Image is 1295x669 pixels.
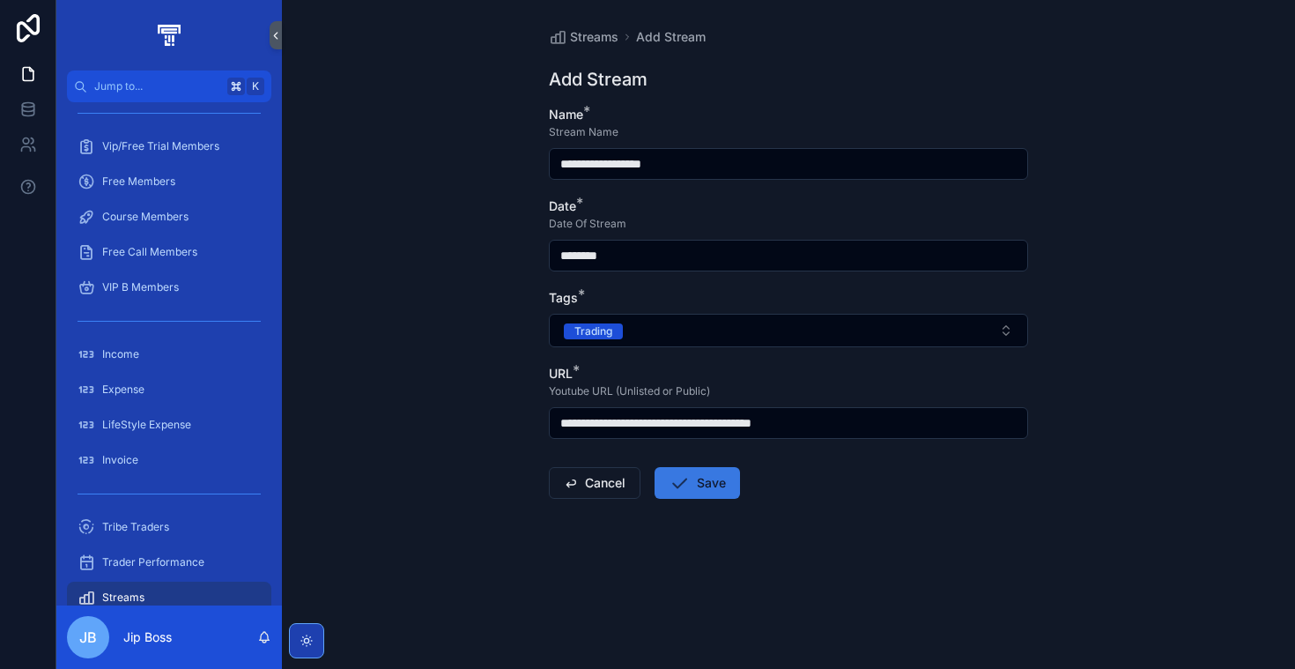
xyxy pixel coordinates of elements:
a: Streams [67,582,271,613]
button: Jump to...K [67,71,271,102]
div: scrollable content [56,102,282,606]
span: Stream Name [549,125,618,139]
h1: Add Stream [549,67,647,92]
span: Tribe Traders [102,520,169,534]
span: Expense [102,383,144,397]
span: LifeStyle Expense [102,418,191,432]
div: Trading [574,323,612,339]
a: Expense [67,374,271,405]
span: URL [549,366,573,381]
a: Add Stream [636,28,706,46]
span: Date [549,198,576,213]
img: App logo [154,21,183,49]
a: VIP B Members [67,271,271,303]
span: Tags [549,290,578,305]
button: Select Button [549,314,1028,347]
span: Streams [102,591,144,605]
span: Free Call Members [102,245,197,259]
span: VIP B Members [102,280,179,294]
a: Course Members [67,201,271,233]
span: Free Members [102,175,175,189]
span: Income [102,347,139,361]
button: Cancel [549,467,640,499]
span: JB [79,627,97,648]
span: Jump to... [94,79,220,93]
p: Jip Boss [123,628,172,646]
span: Youtube URL (Unlisted or Public) [549,384,710,398]
span: Vip/Free Trial Members [102,139,219,153]
a: Invoice [67,444,271,476]
span: Invoice [102,453,138,467]
a: Income [67,338,271,370]
a: LifeStyle Expense [67,409,271,441]
span: Trader Performance [102,555,204,569]
a: Tribe Traders [67,511,271,543]
span: Course Members [102,210,189,224]
span: Date Of Stream [549,217,626,231]
span: Streams [570,28,618,46]
a: Free Members [67,166,271,197]
a: Trader Performance [67,546,271,578]
a: Vip/Free Trial Members [67,130,271,162]
span: K [248,79,263,93]
span: Name [549,107,583,122]
button: Save [655,467,740,499]
a: Free Call Members [67,236,271,268]
a: Streams [549,28,618,46]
